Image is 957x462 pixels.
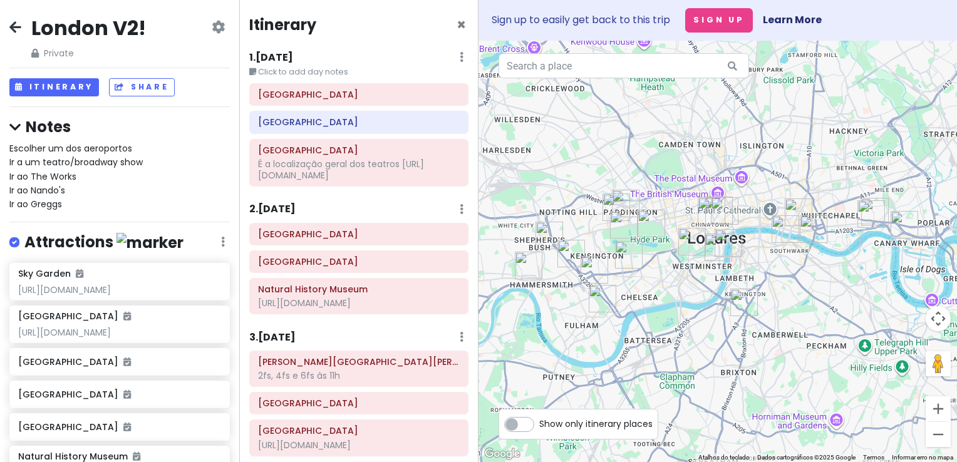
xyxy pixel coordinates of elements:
[258,398,460,409] h6: Westminster Bridge
[258,439,460,451] div: [URL][DOMAIN_NAME]
[457,14,466,35] span: Close itinerary
[581,256,608,284] div: Oliver Plaza
[31,15,146,41] h2: London V2!
[612,190,639,217] div: Royal Eagle Hotel
[18,327,220,338] div: [URL][DOMAIN_NAME]
[9,142,143,211] span: Escolher um dos aeroportos Ir a um teatro/broadway show Ir ao The Works Ir ao Nando's Ir ao Greggs
[18,356,220,367] h6: [GEOGRAPHIC_DATA]
[685,8,753,33] button: Sign Up
[589,285,616,312] div: Stamford Bridge
[9,117,230,136] h4: Notes
[109,78,174,96] button: Share
[610,211,638,239] div: Kensington Gardens
[18,389,220,400] h6: [GEOGRAPHIC_DATA]
[535,222,563,249] div: ibis London Shepherds Bush - Hammersmith
[763,13,822,27] a: Learn More
[76,269,83,278] i: Added to itinerary
[258,145,460,156] h6: West End
[258,89,460,100] h6: Covent Garden
[857,200,885,228] div: Holiday Inn Express London - Limehouse by IHG
[482,446,523,462] a: Abrir esta área no Google Maps (abre uma nova janela)
[123,312,131,321] i: Added to itinerary
[123,357,131,366] i: Added to itinerary
[926,422,951,447] button: Diminuir o zoom
[258,158,460,181] div: É a localização geral dos teatros [URL][DOMAIN_NAME]
[258,116,460,128] h6: Chinatown
[698,453,750,462] button: Atalhos do teclado
[258,356,460,367] h6: Palácio de Buckingham
[638,210,665,237] div: Hyde Park
[678,228,706,255] div: Palácio de Buckingham
[249,331,296,344] h6: 3 . [DATE]
[785,198,812,226] div: Sky Garden
[249,15,316,34] h4: Itinerary
[31,46,146,60] span: Private
[705,197,733,224] div: West End
[457,18,466,33] button: Close
[757,454,856,461] span: Dados cartográficos ©2025 Google
[730,289,758,316] div: The Maiden Oval Hotel
[499,53,749,78] input: Search a place
[258,370,460,381] div: 2fs, 4fs e 6fs às 11h
[715,229,742,257] div: Westminster Bridge
[926,351,951,376] button: Arraste o Pegman até o mapa para abrir o Street View
[18,268,83,279] h6: Sky Garden
[133,452,140,461] i: Added to itinerary
[9,78,99,96] button: Itinerary
[249,51,293,64] h6: 1 . [DATE]
[249,203,296,216] h6: 2 . [DATE]
[18,311,131,322] h6: [GEOGRAPHIC_DATA]
[698,197,725,225] div: Chinatown
[861,198,889,225] div: The Royal Foundation of St Katharine
[800,215,827,243] div: Tower Bridge
[482,446,523,462] img: Google
[515,252,542,279] div: Holiday Inn Express London - Hammersmith by IHG
[615,241,643,269] div: Natural History Museum
[603,193,630,221] div: The Duke of Leinster Hotel
[24,232,184,253] h4: Attractions
[926,306,951,331] button: Controles da câmera no mapa
[18,284,220,295] div: [URL][DOMAIN_NAME]
[863,454,884,461] a: Termos (abre em uma nova guia)
[539,417,653,431] span: Show only itinerary places
[891,211,918,239] div: Point A London, Canary Wharf
[892,454,953,461] a: Informar erro no mapa
[711,197,738,225] div: Covent Garden
[258,228,460,240] h6: Hyde Park
[116,233,184,252] img: marker
[705,234,732,261] div: Westminster Abbey
[249,66,468,78] small: Click to add day notes
[123,423,131,431] i: Added to itinerary
[926,396,951,421] button: Aumentar o zoom
[18,421,220,433] h6: [GEOGRAPHIC_DATA]
[258,284,460,295] h6: Natural History Museum
[18,451,140,462] h6: Natural History Museum
[557,240,585,267] div: NOX Olympia
[123,390,131,399] i: Added to itinerary
[258,425,460,436] h6: Westminster Abbey
[258,297,460,309] div: [URL][DOMAIN_NAME]
[258,256,460,267] h6: Kensington Gardens
[772,215,799,243] div: Borough Market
